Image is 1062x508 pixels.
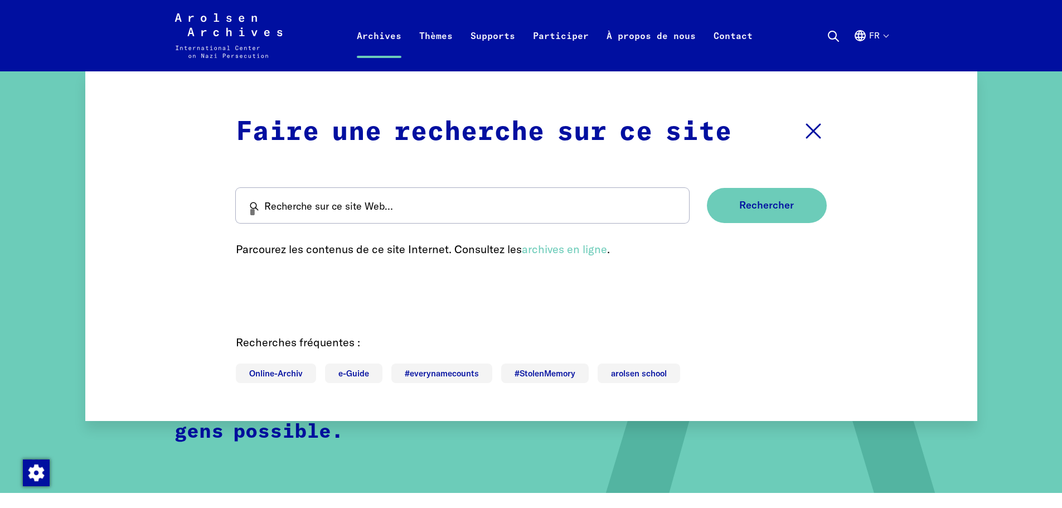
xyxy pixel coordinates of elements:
[325,364,382,383] a: e-Guide
[236,241,827,258] p: Parcourez les contenus de ce site Internet. Consultez les .
[236,364,316,383] a: Online-Archiv
[524,27,598,71] a: Participer
[707,188,827,223] button: Rechercher
[705,27,762,71] a: Contact
[391,364,492,383] a: #everynamecounts
[598,27,705,71] a: À propos de nous
[462,27,524,71] a: Supports
[854,29,888,69] button: Français, sélection de la langue
[23,459,50,486] img: Modification du consentement
[501,364,589,383] a: #StolenMemory
[348,13,762,58] nav: Principal
[236,334,827,351] p: Recherches fréquentes :
[348,27,410,71] a: Archives
[22,459,49,486] div: Modification du consentement
[236,112,732,152] p: Faire une recherche sur ce site
[522,242,607,256] a: archives en ligne
[410,27,462,71] a: Thèmes
[739,200,794,211] span: Rechercher
[598,364,680,383] a: arolsen school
